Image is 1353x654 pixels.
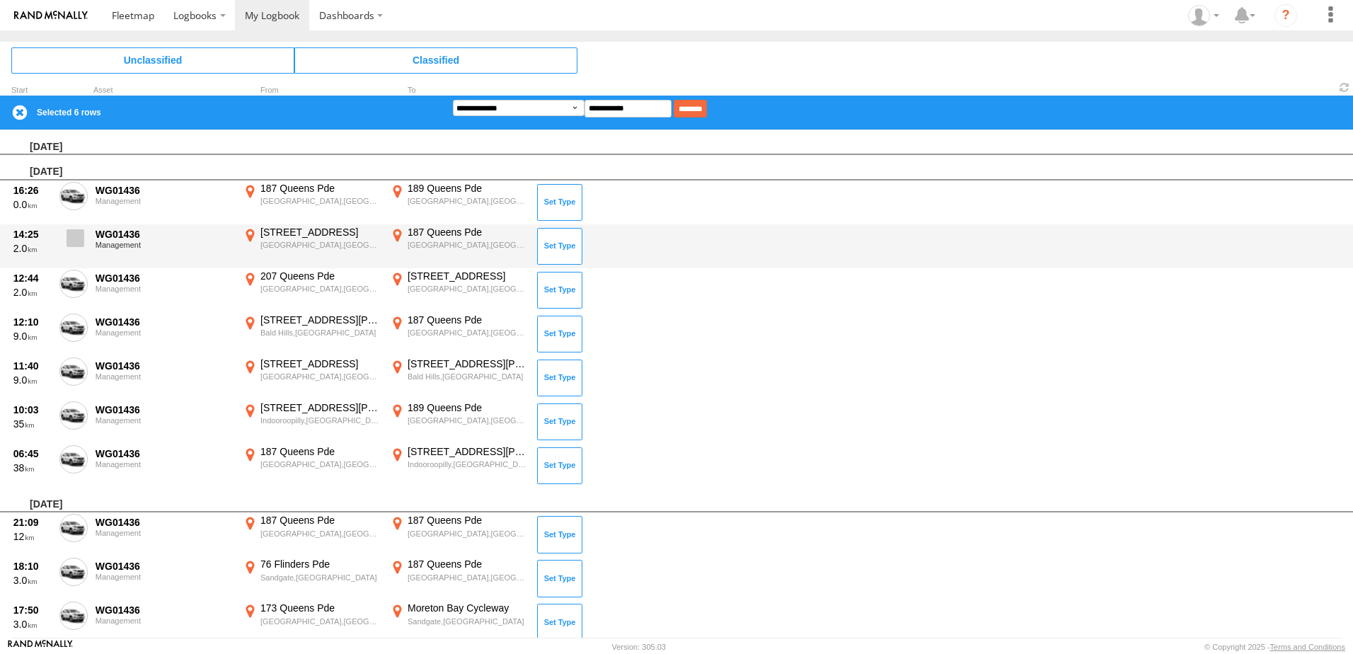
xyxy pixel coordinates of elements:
[388,226,529,267] label: Click to View Event Location
[96,560,233,573] div: WG01436
[13,374,52,386] div: 9.0
[537,403,582,440] button: Click to Set
[13,330,52,343] div: 9.0
[96,403,233,416] div: WG01436
[537,447,582,484] button: Click to Set
[388,558,529,599] label: Click to View Event Location
[408,445,527,458] div: [STREET_ADDRESS][PERSON_NAME]
[241,314,382,355] label: Click to View Event Location
[96,272,233,285] div: WG01436
[537,560,582,597] button: Click to Set
[96,241,233,249] div: Management
[260,284,380,294] div: [GEOGRAPHIC_DATA],[GEOGRAPHIC_DATA]
[408,226,527,239] div: 187 Queens Pde
[1336,81,1353,94] span: Refresh
[408,182,527,195] div: 189 Queens Pde
[1274,4,1297,27] i: ?
[96,360,233,372] div: WG01436
[11,87,54,94] div: Click to Sort
[260,445,380,458] div: 187 Queens Pde
[8,640,73,654] a: Visit our Website
[13,574,52,587] div: 3.0
[260,514,380,527] div: 187 Queens Pde
[241,445,382,486] label: Click to View Event Location
[96,184,233,197] div: WG01436
[13,242,52,255] div: 2.0
[13,228,52,241] div: 14:25
[11,47,294,73] span: Click to view Unclassified Trips
[408,270,527,282] div: [STREET_ADDRESS]
[13,618,52,631] div: 3.0
[96,573,233,581] div: Management
[388,602,529,643] label: Click to View Event Location
[96,285,233,293] div: Management
[241,602,382,643] label: Click to View Event Location
[13,403,52,416] div: 10:03
[96,529,233,537] div: Management
[260,415,380,425] div: Indooroopilly,[GEOGRAPHIC_DATA]
[96,616,233,625] div: Management
[14,11,88,21] img: rand-logo.svg
[537,184,582,221] button: Click to Set
[408,328,527,338] div: [GEOGRAPHIC_DATA],[GEOGRAPHIC_DATA]
[260,372,380,381] div: [GEOGRAPHIC_DATA],[GEOGRAPHIC_DATA]
[13,461,52,474] div: 38
[11,104,28,121] label: Clear Selection
[96,447,233,460] div: WG01436
[260,602,380,614] div: 173 Queens Pde
[260,573,380,583] div: Sandgate,[GEOGRAPHIC_DATA]
[96,516,233,529] div: WG01436
[408,529,527,539] div: [GEOGRAPHIC_DATA],[GEOGRAPHIC_DATA]
[388,87,529,94] div: To
[93,87,235,94] div: Asset
[96,316,233,328] div: WG01436
[241,182,382,223] label: Click to View Event Location
[260,616,380,626] div: [GEOGRAPHIC_DATA],[GEOGRAPHIC_DATA]
[13,184,52,197] div: 16:26
[408,415,527,425] div: [GEOGRAPHIC_DATA],[GEOGRAPHIC_DATA]
[260,558,380,570] div: 76 Flinders Pde
[260,240,380,250] div: [GEOGRAPHIC_DATA],[GEOGRAPHIC_DATA]
[537,228,582,265] button: Click to Set
[388,401,529,442] label: Click to View Event Location
[1270,643,1345,651] a: Terms and Conditions
[260,529,380,539] div: [GEOGRAPHIC_DATA],[GEOGRAPHIC_DATA]
[260,314,380,326] div: [STREET_ADDRESS][PERSON_NAME]
[408,602,527,614] div: Moreton Bay Cycleway
[260,401,380,414] div: [STREET_ADDRESS][PERSON_NAME]
[13,604,52,616] div: 17:50
[96,604,233,616] div: WG01436
[241,226,382,267] label: Click to View Event Location
[241,514,382,555] label: Click to View Event Location
[408,196,527,206] div: [GEOGRAPHIC_DATA],[GEOGRAPHIC_DATA]
[241,401,382,442] label: Click to View Event Location
[537,604,582,641] button: Click to Set
[13,286,52,299] div: 2.0
[537,316,582,352] button: Click to Set
[260,328,380,338] div: Bald Hills,[GEOGRAPHIC_DATA]
[13,516,52,529] div: 21:09
[260,459,380,469] div: [GEOGRAPHIC_DATA],[GEOGRAPHIC_DATA]
[408,401,527,414] div: 189 Queens Pde
[408,314,527,326] div: 187 Queens Pde
[408,616,527,626] div: Sandgate,[GEOGRAPHIC_DATA]
[612,643,666,651] div: Version: 305.03
[96,228,233,241] div: WG01436
[1183,5,1224,26] div: Vaughan Aujard
[96,416,233,425] div: Management
[408,558,527,570] div: 187 Queens Pde
[96,197,233,205] div: Management
[96,328,233,337] div: Management
[408,357,527,370] div: [STREET_ADDRESS][PERSON_NAME]
[388,270,529,311] label: Click to View Event Location
[13,316,52,328] div: 12:10
[13,272,52,285] div: 12:44
[241,357,382,398] label: Click to View Event Location
[96,372,233,381] div: Management
[241,87,382,94] div: From
[260,357,380,370] div: [STREET_ADDRESS]
[408,284,527,294] div: [GEOGRAPHIC_DATA],[GEOGRAPHIC_DATA]
[260,182,380,195] div: 187 Queens Pde
[388,314,529,355] label: Click to View Event Location
[537,272,582,309] button: Click to Set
